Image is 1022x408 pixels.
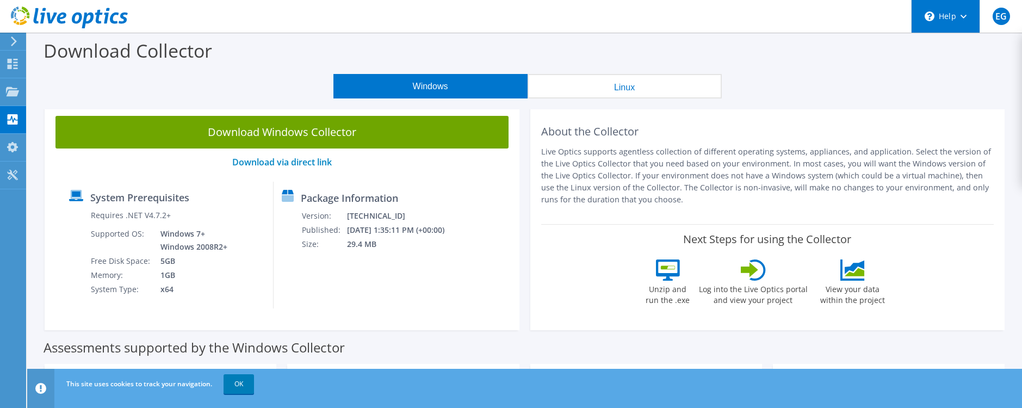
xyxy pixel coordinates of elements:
[541,146,994,206] p: Live Optics supports agentless collection of different operating systems, appliances, and applica...
[90,268,152,282] td: Memory:
[90,227,152,254] td: Supported OS:
[152,268,230,282] td: 1GB
[301,223,346,237] td: Published:
[301,237,346,251] td: Size:
[683,233,851,246] label: Next Steps for using the Collector
[66,379,212,388] span: This site uses cookies to track your navigation.
[346,209,459,223] td: [TECHNICAL_ID]
[90,282,152,296] td: System Type:
[152,254,230,268] td: 5GB
[528,74,722,98] button: Linux
[333,74,528,98] button: Windows
[224,374,254,394] a: OK
[91,210,171,221] label: Requires .NET V4.7.2+
[925,11,934,21] svg: \n
[90,192,189,203] label: System Prerequisites
[232,156,332,168] a: Download via direct link
[152,227,230,254] td: Windows 7+ Windows 2008R2+
[301,193,398,203] label: Package Information
[643,281,693,306] label: Unzip and run the .exe
[301,209,346,223] td: Version:
[346,223,459,237] td: [DATE] 1:35:11 PM (+00:00)
[346,237,459,251] td: 29.4 MB
[698,281,808,306] label: Log into the Live Optics portal and view your project
[814,281,892,306] label: View your data within the project
[44,342,345,353] label: Assessments supported by the Windows Collector
[44,38,212,63] label: Download Collector
[993,8,1010,25] span: EG
[152,282,230,296] td: x64
[541,125,994,138] h2: About the Collector
[55,116,509,149] a: Download Windows Collector
[90,254,152,268] td: Free Disk Space:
